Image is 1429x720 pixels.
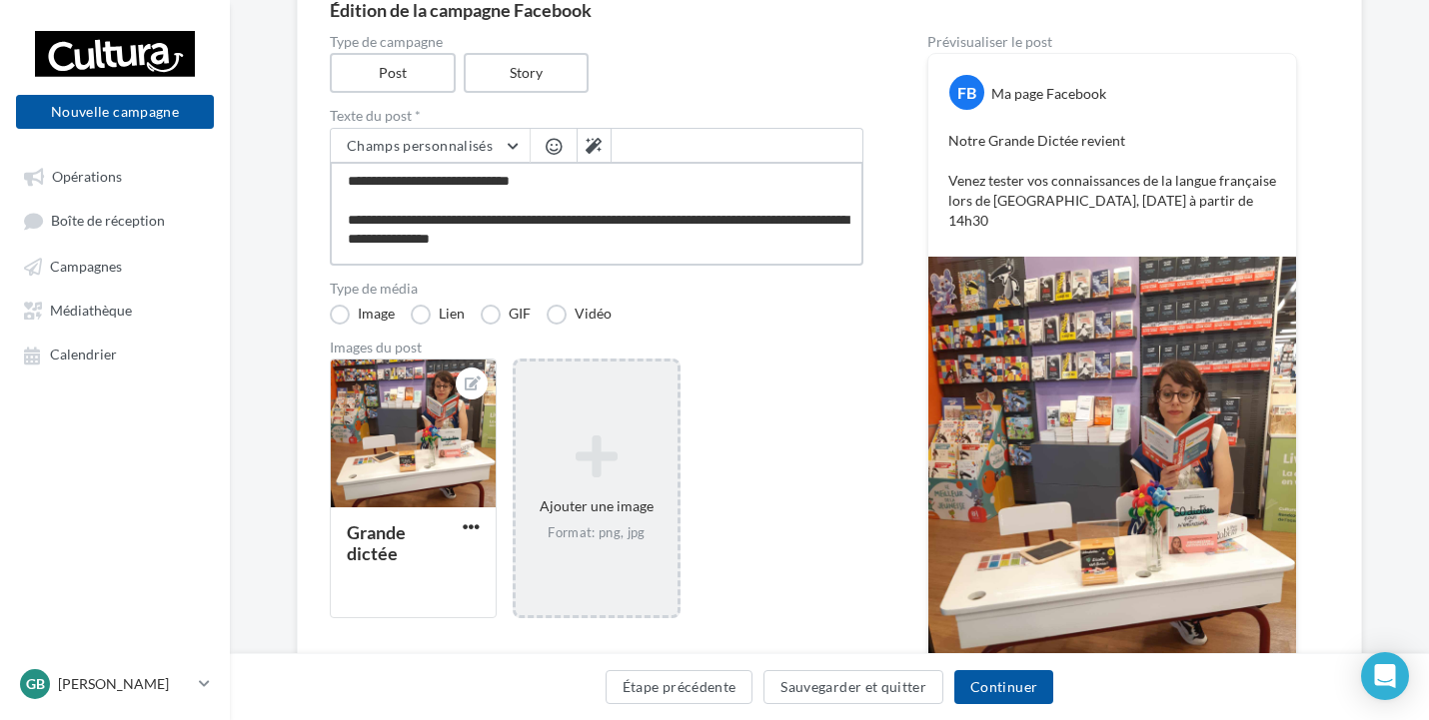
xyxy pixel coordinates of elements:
[12,292,218,328] a: Médiathèque
[991,84,1106,104] div: Ma page Facebook
[606,670,753,704] button: Étape précédente
[949,75,984,110] div: FB
[330,282,863,296] label: Type de média
[52,168,122,185] span: Opérations
[347,521,406,564] div: Grande dictée
[1361,652,1409,700] div: Open Intercom Messenger
[50,347,117,363] span: Calendrier
[50,302,132,319] span: Médiathèque
[12,336,218,371] a: Calendrier
[763,670,943,704] button: Sauvegarder et quitter
[58,674,191,694] p: [PERSON_NAME]
[927,35,1297,49] div: Prévisualiser le post
[51,213,165,230] span: Boîte de réception
[411,305,465,325] label: Lien
[347,137,493,154] span: Champs personnalisés
[26,674,45,694] span: GB
[12,202,218,239] a: Boîte de réception
[331,129,530,163] button: Champs personnalisés
[16,95,214,129] button: Nouvelle campagne
[330,1,1329,19] div: Édition de la campagne Facebook
[948,131,1276,231] p: Notre Grande Dictée revient Venez tester vos connaissances de la langue française lors de [GEOGRA...
[954,670,1053,704] button: Continuer
[16,665,214,703] a: GB [PERSON_NAME]
[330,305,395,325] label: Image
[547,305,612,325] label: Vidéo
[330,341,863,355] div: Images du post
[330,53,456,93] label: Post
[12,158,218,194] a: Opérations
[464,53,590,93] label: Story
[330,109,863,123] label: Texte du post *
[12,248,218,284] a: Campagnes
[50,258,122,275] span: Campagnes
[481,305,531,325] label: GIF
[330,35,863,49] label: Type de campagne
